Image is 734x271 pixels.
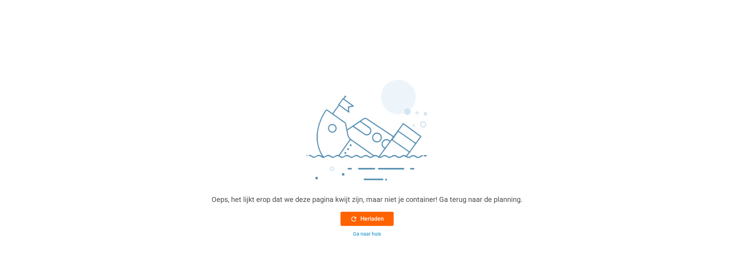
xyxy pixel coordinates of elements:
div: Oeps, het lijkt erop dat we deze pagina kwijt zijn, maar niet je container! Ga terug naar de plan... [212,194,522,205]
div: Ga naar huis [353,230,381,238]
button: Ga naar huis [341,230,394,238]
img: sinking_ship.png [261,77,474,194]
button: Herladen [341,212,394,226]
font: Herladen [360,215,384,223]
